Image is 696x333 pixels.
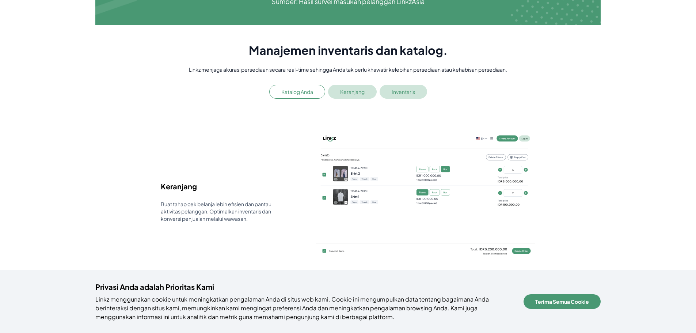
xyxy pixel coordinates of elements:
[161,200,279,222] p: Buat tahap cek belanja lebih efisien dan pantau aktivitas pelanggan. Optimalkan inventaris dan ko...
[161,181,279,192] h3: Keranjang
[150,43,546,57] h1: Manajemen inventaris dan katalog.
[524,294,601,309] button: Terima Semua Cookie
[380,85,427,99] button: Inventaris
[316,129,535,259] img: cart
[269,85,325,99] button: Katalog Anda
[95,295,515,321] p: Linkz menggunakan cookie untuk meningkatkan pengalaman Anda di situs web kami. Cookie ini mengump...
[95,282,515,292] h4: Privasi Anda adalah Prioritas Kami
[150,66,546,73] p: Linkz menjaga akurasi persediaan secara real-time sehingga Anda tak perlu khawatir kelebihan pers...
[328,85,377,99] button: Keranjang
